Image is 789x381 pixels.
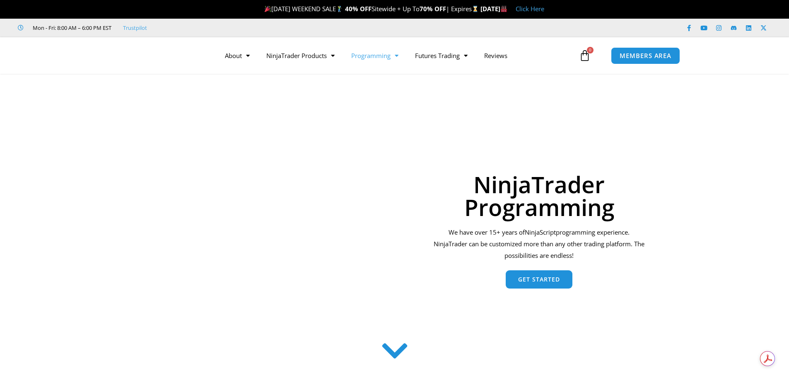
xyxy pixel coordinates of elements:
strong: [DATE] [480,5,507,13]
a: NinjaTrader Products [258,46,343,65]
a: 0 [567,44,603,68]
a: Programming [343,46,407,65]
span: programming experience. NinjaTrader can be customized more than any other trading platform. The p... [434,228,644,260]
div: We have over 15+ years of [431,227,647,262]
nav: Menu [217,46,577,65]
a: Get Started [506,270,572,289]
strong: 70% OFF [420,5,446,13]
a: Click Here [516,5,544,13]
span: Get Started [518,277,560,282]
strong: 40% OFF [345,5,372,13]
a: Trustpilot [123,23,147,33]
img: programming 1 | Affordable Indicators – NinjaTrader [154,117,394,326]
span: NinjaScript [525,228,556,236]
h1: NinjaTrader Programming [431,173,647,218]
img: 🏭 [501,6,507,12]
a: About [217,46,258,65]
img: LogoAI | Affordable Indicators – NinjaTrader [98,41,187,70]
span: 0 [587,47,594,53]
a: MEMBERS AREA [611,47,680,64]
span: Mon - Fri: 8:00 AM – 6:00 PM EST [31,23,111,33]
span: MEMBERS AREA [620,53,671,59]
a: Futures Trading [407,46,476,65]
img: ⌛ [472,6,478,12]
span: [DATE] WEEKEND SALE Sitewide + Up To | Expires [263,5,480,13]
img: 🎉 [265,6,271,12]
img: 🏌️‍♂️ [336,6,343,12]
a: Reviews [476,46,516,65]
